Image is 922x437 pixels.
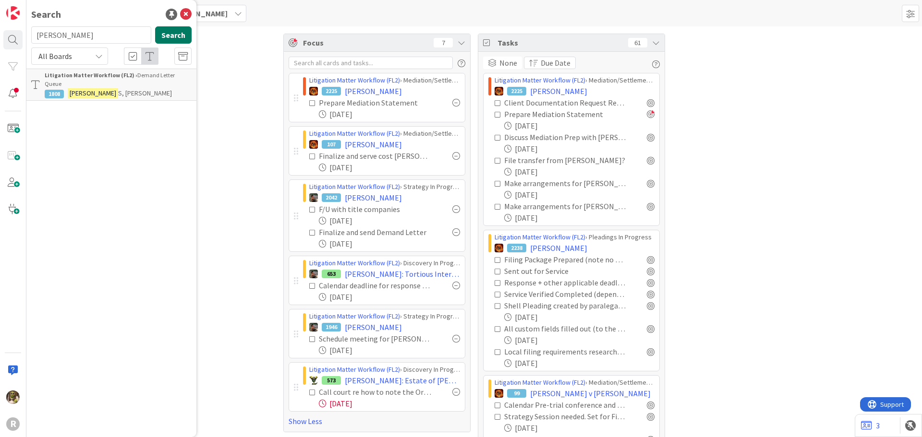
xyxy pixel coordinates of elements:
div: Client Documentation Request Returned by Client + curated to Original Client Docs folder [504,97,626,108]
img: DG [6,390,20,404]
div: F/U with title companies [319,203,424,215]
img: TR [309,140,318,149]
div: 2042 [322,193,341,202]
div: [DATE] [504,166,655,177]
a: Litigation Matter Workflow (FL2) [309,76,400,84]
div: Prepare Mediation Statement [504,108,621,120]
button: Search [155,26,192,44]
div: [DATE] [319,215,460,226]
span: [PERSON_NAME] [345,85,402,97]
div: Sent out for Service [504,265,604,277]
div: Prepare Mediation Statement [319,97,431,108]
div: [DATE] [504,422,655,434]
div: Calendar Pre-trial conference and pre-trial motion deadlines. [504,399,626,411]
a: Litigation Matter Workflow (FL2) [495,233,585,241]
a: Litigation Matter Workflow (FL2) [309,365,400,374]
div: › Strategy In Progress [309,311,460,321]
div: [DATE] [319,108,460,120]
span: S, [PERSON_NAME] [118,89,172,97]
div: [DATE] [319,344,460,356]
a: Litigation Matter Workflow (FL2) [309,312,400,320]
mark: [PERSON_NAME] [68,88,118,98]
a: Litigation Matter Workflow (FL2) [309,129,400,138]
button: Due Date [524,57,576,69]
div: › Mediation/Settlement in Progress [309,129,460,139]
div: 99 [507,389,526,398]
span: [PERSON_NAME] [170,8,228,19]
span: [PERSON_NAME] [345,139,402,150]
a: Litigation Matter Workflow (FL2) [495,378,585,387]
div: [DATE] [319,398,460,409]
img: TR [495,244,503,252]
a: Litigation Matter Workflow (FL2) [309,259,400,267]
div: R [6,417,20,431]
span: All Boards [38,51,72,61]
div: [DATE] [504,212,655,224]
div: 2225 [322,87,341,95]
div: [DATE] [319,162,460,173]
input: Search for title... [31,26,151,44]
div: Make arrangements for [PERSON_NAME] to have a place to stay in [GEOGRAPHIC_DATA] for Attorney fee... [504,177,626,189]
div: [DATE] [319,291,460,303]
div: 1808 [45,90,64,98]
div: 107 [322,140,341,149]
span: Tasks [497,37,623,48]
div: Finalize and serve cost [PERSON_NAME] and atty fee petition draft [319,150,431,162]
div: Response + other applicable deadlines calendared [504,277,626,288]
div: Local filing requirements researched from County SLR + Noted in applicable places [504,346,626,357]
img: MW [309,323,318,331]
b: Litigation Matter Workflow (FL2) › [45,71,137,79]
span: Focus [303,37,426,48]
div: 7 [434,38,453,47]
div: Calendar deadline for response to discovery - check with Nic [319,280,431,291]
div: Demand Letter Queue [45,71,192,88]
img: Visit kanbanzone.com [6,6,20,20]
div: 1946 [322,323,341,331]
div: [DATE] [319,238,460,249]
span: [PERSON_NAME]: Estate of [PERSON_NAME] [345,375,460,386]
div: › Strategy In Progress [309,182,460,192]
div: [DATE] [504,334,655,346]
span: Support [20,1,44,13]
div: 2238 [507,244,526,252]
img: TR [495,389,503,398]
div: Finalize and send Demand Letter [319,226,431,238]
div: › Discovery In Progress [309,258,460,268]
a: Litigation Matter Workflow (FL2) [309,182,400,191]
div: [DATE] [504,120,655,131]
span: Due Date [541,57,570,69]
img: TR [309,87,318,95]
img: NC [309,376,318,385]
div: All custom fields filled out (to the greatest extent possible) [504,323,626,334]
span: None [499,57,517,69]
a: 3 [861,420,880,431]
span: [PERSON_NAME] v [PERSON_NAME] [530,388,651,399]
div: Schedule meeting for [PERSON_NAME] and [PERSON_NAME] re next steps [319,333,431,344]
div: › Mediation/Settlement Queue [495,75,655,85]
img: MW [309,270,318,278]
a: Show Less [289,415,465,427]
div: › Discovery In Progress [309,365,460,375]
div: [DATE] [504,357,655,369]
div: Shell Pleading created by paralegal - In this instance, we have draft pleading from [PERSON_NAME]. [504,300,626,311]
div: 653 [322,270,341,278]
span: [PERSON_NAME] [530,242,587,254]
span: [PERSON_NAME] [345,192,402,203]
div: › Mediation/Settlement Queue [309,75,460,85]
span: [PERSON_NAME]: Tortious Interference with Economic Relations [345,268,460,280]
div: › Mediation/Settlement in Progress [495,378,655,388]
span: [PERSON_NAME] [345,321,402,333]
img: MW [309,193,318,202]
div: Discuss Mediation Prep with [PERSON_NAME] [504,131,626,143]
input: Search all cards and tasks... [289,57,453,69]
div: Filing Package Prepared (note no of copies, cover sheet, etc.) + Filing Fee Noted [504,254,626,265]
div: 573 [322,376,341,385]
div: Make arrangements for [PERSON_NAME] to have a place to stay a head of trial on [DATE] [504,201,626,212]
div: 2225 [507,87,526,95]
a: Litigation Matter Workflow (FL2) ›Demand Letter Queue1808[PERSON_NAME]S, [PERSON_NAME] [26,69,196,101]
div: [DATE] [504,311,655,323]
div: 61 [628,38,647,47]
a: Litigation Matter Workflow (FL2) [495,76,585,84]
img: TR [495,87,503,95]
div: [DATE] [504,143,655,154]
